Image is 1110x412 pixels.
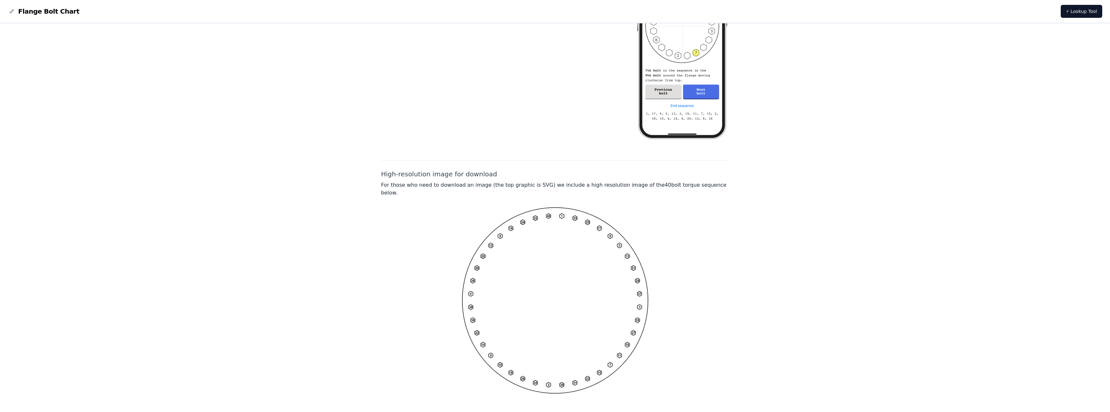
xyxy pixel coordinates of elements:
[1061,5,1102,18] a: ⚡ Lookup Tool
[462,207,648,394] img: 40 bolt torque pattern
[18,7,79,16] span: Flange Bolt Chart
[381,170,729,179] h2: High-resolution image for download
[8,7,79,16] a: Flange Bolt Chart LogoFlange Bolt Chart
[8,7,16,15] img: Flange Bolt Chart Logo
[381,181,729,197] p: For those who need to download an image (the top graphic is SVG) we include a high resolution ima...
